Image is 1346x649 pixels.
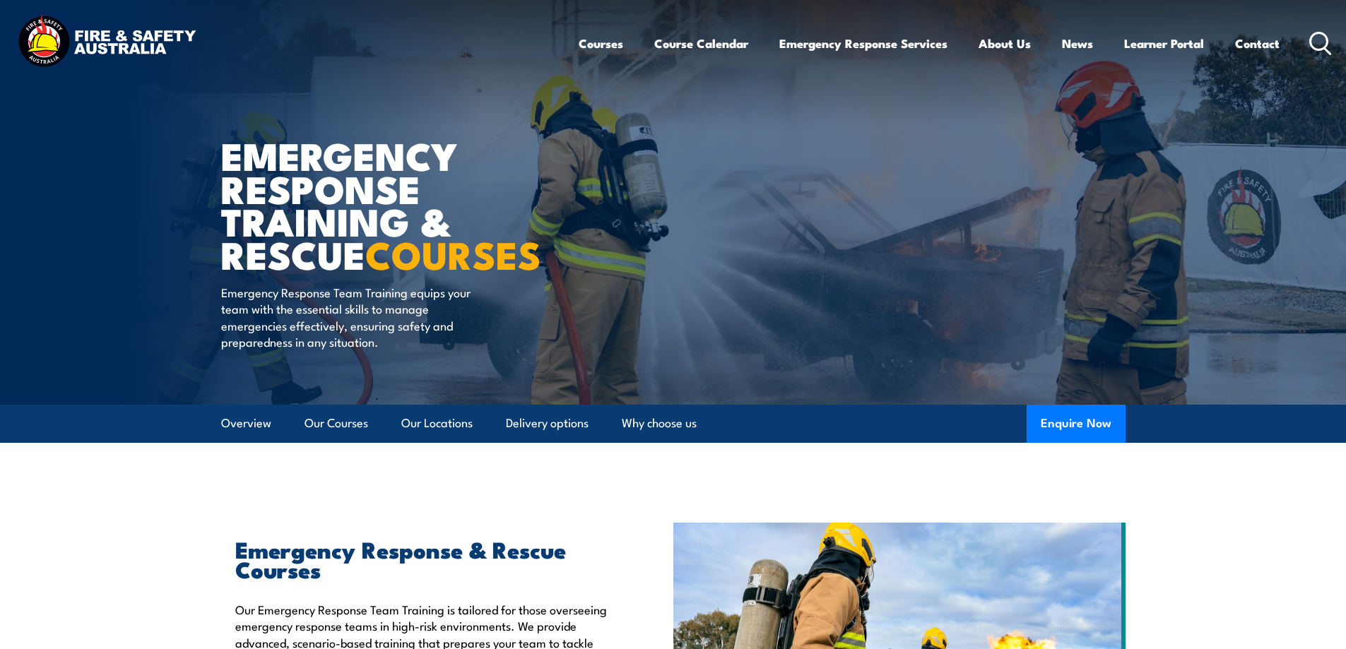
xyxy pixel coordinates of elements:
[1235,25,1280,62] a: Contact
[506,405,589,442] a: Delivery options
[579,25,623,62] a: Courses
[401,405,473,442] a: Our Locations
[979,25,1031,62] a: About Us
[622,405,697,442] a: Why choose us
[221,138,570,270] h1: Emergency Response Training & Rescue
[654,25,748,62] a: Course Calendar
[779,25,947,62] a: Emergency Response Services
[235,539,608,578] h2: Emergency Response & Rescue Courses
[365,224,541,282] strong: COURSES
[1124,25,1204,62] a: Learner Portal
[305,405,368,442] a: Our Courses
[1027,405,1126,443] button: Enquire Now
[221,405,271,442] a: Overview
[1062,25,1093,62] a: News
[221,284,479,350] p: Emergency Response Team Training equips your team with the essential skills to manage emergencies...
